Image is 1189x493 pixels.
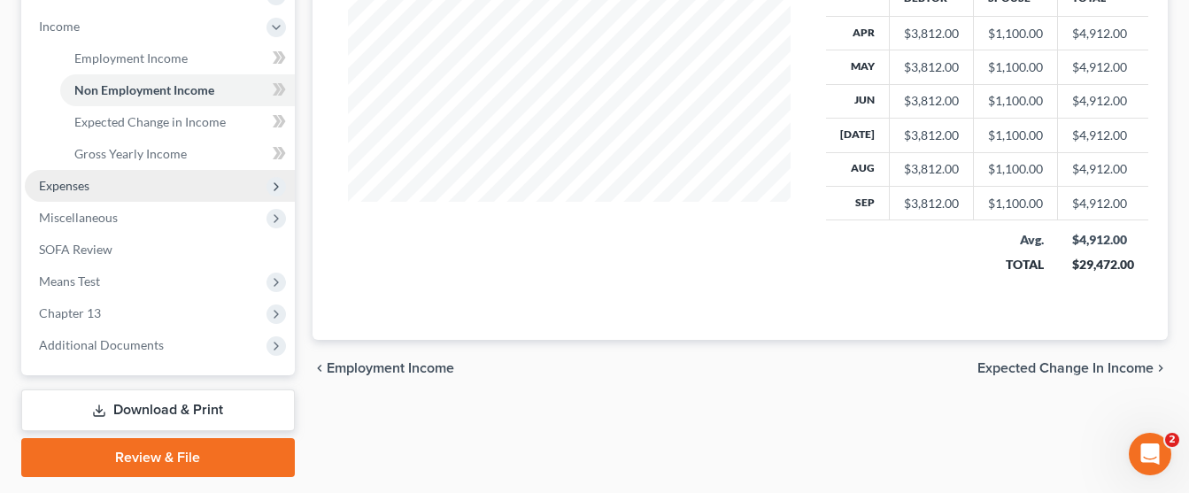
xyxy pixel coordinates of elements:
[313,361,454,375] button: chevron_left Employment Income
[826,119,890,152] th: [DATE]
[1058,187,1148,220] td: $4,912.00
[1072,231,1134,249] div: $4,912.00
[21,438,295,477] a: Review & File
[74,50,188,65] span: Employment Income
[60,42,295,74] a: Employment Income
[826,152,890,186] th: Aug
[39,242,112,257] span: SOFA Review
[39,19,80,34] span: Income
[904,160,959,178] div: $3,812.00
[60,106,295,138] a: Expected Change in Income
[988,256,1044,273] div: TOTAL
[74,146,187,161] span: Gross Yearly Income
[60,74,295,106] a: Non Employment Income
[74,114,226,129] span: Expected Change in Income
[21,389,295,431] a: Download & Print
[904,195,959,212] div: $3,812.00
[327,361,454,375] span: Employment Income
[60,138,295,170] a: Gross Yearly Income
[74,82,214,97] span: Non Employment Income
[1058,16,1148,50] td: $4,912.00
[904,127,959,144] div: $3,812.00
[1154,361,1168,375] i: chevron_right
[988,58,1043,76] div: $1,100.00
[826,50,890,84] th: May
[826,16,890,50] th: Apr
[826,84,890,118] th: Jun
[977,361,1154,375] span: Expected Change in Income
[25,234,295,266] a: SOFA Review
[904,58,959,76] div: $3,812.00
[313,361,327,375] i: chevron_left
[988,25,1043,42] div: $1,100.00
[826,187,890,220] th: Sep
[904,92,959,110] div: $3,812.00
[1058,152,1148,186] td: $4,912.00
[1058,119,1148,152] td: $4,912.00
[39,337,164,352] span: Additional Documents
[1058,50,1148,84] td: $4,912.00
[1165,433,1179,447] span: 2
[39,178,89,193] span: Expenses
[988,127,1043,144] div: $1,100.00
[988,231,1044,249] div: Avg.
[39,305,101,320] span: Chapter 13
[904,25,959,42] div: $3,812.00
[1058,84,1148,118] td: $4,912.00
[988,160,1043,178] div: $1,100.00
[39,210,118,225] span: Miscellaneous
[1072,256,1134,273] div: $29,472.00
[39,273,100,289] span: Means Test
[977,361,1168,375] button: Expected Change in Income chevron_right
[988,92,1043,110] div: $1,100.00
[988,195,1043,212] div: $1,100.00
[1129,433,1171,475] iframe: Intercom live chat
